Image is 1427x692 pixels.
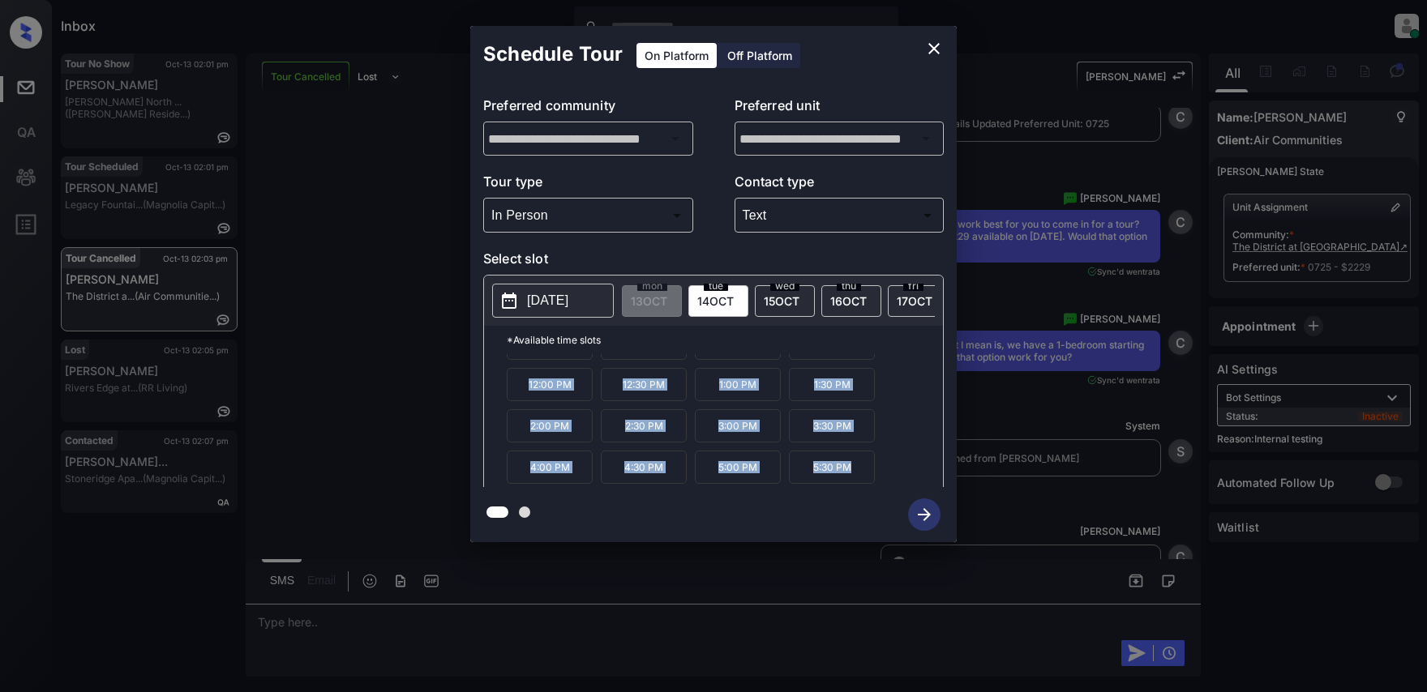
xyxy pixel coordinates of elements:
div: Off Platform [719,43,800,68]
p: 4:00 PM [507,451,593,484]
p: Select slot [483,249,944,275]
p: 1:30 PM [789,368,875,401]
button: close [918,32,950,65]
button: [DATE] [492,284,614,318]
div: date-select [688,285,748,317]
span: 17 OCT [897,294,932,308]
p: *Available time slots [507,326,943,354]
p: 12:30 PM [601,368,687,401]
p: 1:00 PM [695,368,781,401]
p: 12:00 PM [507,368,593,401]
span: wed [770,281,799,291]
p: Preferred community [483,96,693,122]
div: On Platform [636,43,717,68]
p: 4:30 PM [601,451,687,484]
span: fri [903,281,923,291]
div: date-select [888,285,948,317]
span: 16 OCT [830,294,867,308]
p: 3:00 PM [695,409,781,442]
h2: Schedule Tour [470,26,636,83]
p: 3:30 PM [789,409,875,442]
button: btn-next [898,493,950,536]
p: [DATE] [527,291,568,310]
span: 14 OCT [697,294,734,308]
p: 5:00 PM [695,451,781,484]
div: In Person [487,202,689,229]
p: 2:30 PM [601,409,687,442]
p: Preferred unit [735,96,945,122]
p: 5:30 PM [789,451,875,484]
span: thu [837,281,861,291]
div: date-select [755,285,815,317]
p: 2:00 PM [507,409,593,442]
p: Tour type [483,172,693,198]
p: Contact type [735,172,945,198]
div: date-select [821,285,881,317]
div: Text [739,202,941,229]
span: 15 OCT [764,294,799,308]
span: tue [704,281,728,291]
